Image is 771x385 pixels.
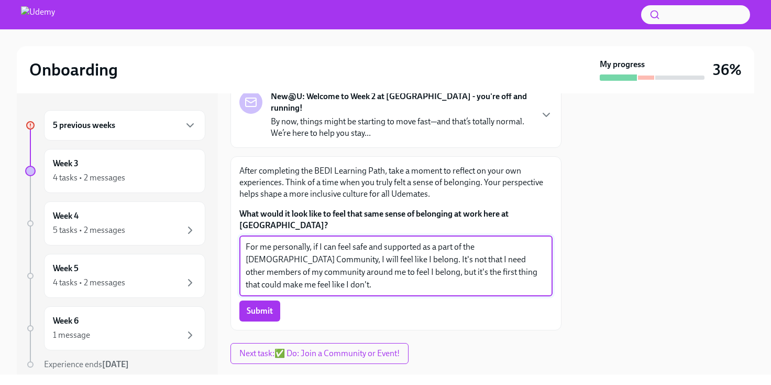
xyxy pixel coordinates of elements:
label: What would it look like to feel that same sense of belonging at work here at [GEOGRAPHIC_DATA]? [239,208,553,231]
p: After completing the BEDI Learning Path, take a moment to reflect on your own experiences. Think ... [239,165,553,200]
span: Experience ends [44,359,129,369]
div: 4 tasks • 2 messages [53,172,125,184]
a: Week 54 tasks • 2 messages [25,254,205,298]
a: Week 45 tasks • 2 messages [25,201,205,245]
div: 1 message [53,329,90,341]
h6: Week 4 [53,210,79,222]
h6: Week 6 [53,315,79,327]
h6: Week 5 [53,263,79,274]
strong: My progress [600,59,645,70]
textarea: For me personally, if I can feel safe and supported as a part of the [DEMOGRAPHIC_DATA] Community... [246,241,546,291]
div: 4 tasks • 2 messages [53,277,125,288]
h6: 5 previous weeks [53,120,115,131]
span: Submit [247,306,273,316]
h3: 36% [713,60,742,79]
button: Submit [239,301,280,322]
a: Week 34 tasks • 2 messages [25,149,205,193]
h2: Onboarding [29,59,118,80]
p: By now, things might be starting to move fast—and that’s totally normal. We’re here to help you s... [271,116,532,139]
div: 5 tasks • 2 messages [53,224,125,236]
div: 5 previous weeks [44,110,205,141]
strong: [DATE] [102,359,129,369]
a: Week 61 message [25,306,205,350]
img: Udemy [21,6,55,23]
button: Next task:✅ Do: Join a Community or Event! [230,343,409,364]
span: Next task : ✅ Do: Join a Community or Event! [239,348,400,359]
strong: New@U: Welcome to Week 2 at [GEOGRAPHIC_DATA] - you're off and running! [271,91,532,114]
h6: Week 3 [53,158,79,169]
